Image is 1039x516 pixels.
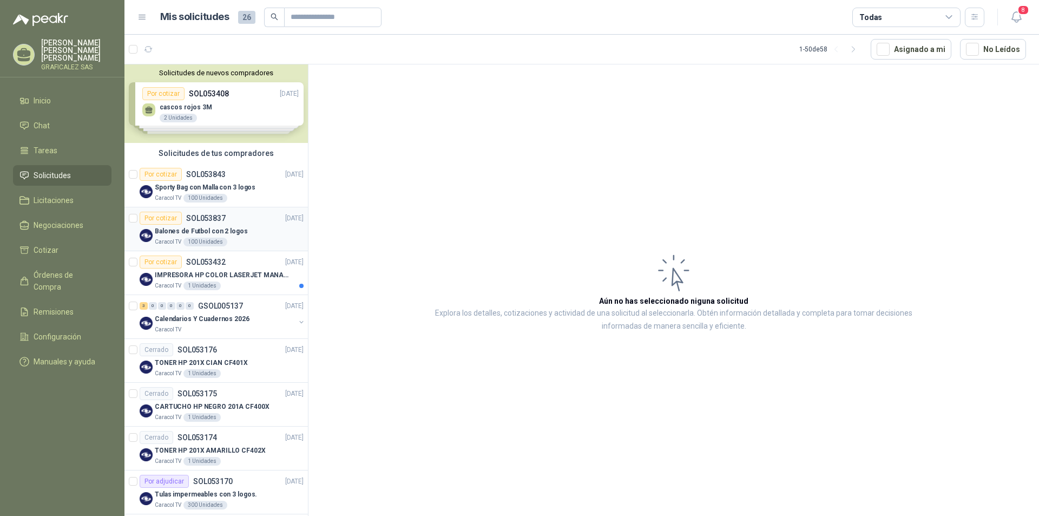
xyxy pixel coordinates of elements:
a: CerradoSOL053176[DATE] Company LogoTONER HP 201X CIAN CF401XCaracol TV1 Unidades [124,339,308,383]
button: Solicitudes de nuevos compradores [129,69,304,77]
p: Caracol TV [155,501,181,510]
img: Company Logo [140,185,153,198]
p: Tulas impermeables con 3 logos. [155,489,257,500]
div: 0 [158,302,166,310]
span: search [271,13,278,21]
span: Órdenes de Compra [34,269,101,293]
span: Negociaciones [34,219,83,231]
div: Cerrado [140,431,173,444]
a: 3 0 0 0 0 0 GSOL005137[DATE] Company LogoCalendarios Y Cuadernos 2026Caracol TV [140,299,306,334]
span: Solicitudes [34,169,71,181]
div: 0 [176,302,185,310]
img: Company Logo [140,273,153,286]
a: CerradoSOL053174[DATE] Company LogoTONER HP 201X AMARILLO CF402XCaracol TV1 Unidades [124,427,308,471]
span: Cotizar [34,244,58,256]
div: 1 Unidades [183,282,221,290]
a: CerradoSOL053175[DATE] Company LogoCARTUCHO HP NEGRO 201A CF400XCaracol TV1 Unidades [124,383,308,427]
img: Company Logo [140,361,153,374]
div: 0 [186,302,194,310]
a: Órdenes de Compra [13,265,111,297]
a: Solicitudes [13,165,111,186]
a: Chat [13,115,111,136]
img: Company Logo [140,492,153,505]
img: Company Logo [140,404,153,417]
p: Sporty Bag con Malla con 3 logos [155,182,255,193]
h3: Aún no has seleccionado niguna solicitud [599,295,748,307]
button: No Leídos [960,39,1026,60]
p: [DATE] [285,301,304,311]
span: Configuración [34,331,81,343]
div: 1 Unidades [183,457,221,466]
img: Logo peakr [13,13,68,26]
p: Caracol TV [155,194,181,203]
p: [DATE] [285,345,304,355]
div: 0 [167,302,175,310]
p: IMPRESORA HP COLOR LASERJET MANAGED E45028DN [155,270,290,280]
p: Caracol TV [155,369,181,378]
p: GSOL005137 [198,302,243,310]
div: Por cotizar [140,212,182,225]
a: Por cotizarSOL053432[DATE] Company LogoIMPRESORA HP COLOR LASERJET MANAGED E45028DNCaracol TV1 Un... [124,251,308,295]
div: Por adjudicar [140,475,189,488]
p: [DATE] [285,389,304,399]
p: SOL053176 [177,346,217,354]
p: SOL053175 [177,390,217,397]
button: Asignado a mi [871,39,951,60]
div: 100 Unidades [183,238,227,246]
p: [DATE] [285,257,304,267]
a: Por cotizarSOL053843[DATE] Company LogoSporty Bag con Malla con 3 logosCaracol TV100 Unidades [124,164,308,207]
span: 8 [1017,5,1029,15]
div: Solicitudes de tus compradores [124,143,308,164]
span: Chat [34,120,50,132]
p: [DATE] [285,476,304,487]
p: SOL053170 [193,478,233,485]
p: Calendarios Y Cuadernos 2026 [155,314,249,324]
span: Inicio [34,95,51,107]
p: Caracol TV [155,238,181,246]
a: Licitaciones [13,190,111,211]
p: Caracol TV [155,325,181,334]
div: 1 Unidades [183,369,221,378]
a: Manuales y ayuda [13,351,111,372]
div: 300 Unidades [183,501,227,510]
div: Cerrado [140,343,173,356]
a: Por adjudicarSOL053170[DATE] Company LogoTulas impermeables con 3 logos.Caracol TV300 Unidades [124,471,308,514]
p: TONER HP 201X CIAN CF401X [155,358,248,368]
p: CARTUCHO HP NEGRO 201A CF400X [155,402,269,412]
p: Caracol TV [155,413,181,422]
a: Remisiones [13,302,111,322]
p: GRAFICALEZ SAS [41,64,111,70]
div: 1 - 50 de 58 [799,41,862,58]
a: Tareas [13,140,111,161]
p: Explora los detalles, cotizaciones y actividad de una solicitud al seleccionarla. Obtén informaci... [417,307,931,333]
p: [DATE] [285,433,304,443]
img: Company Logo [140,229,153,242]
span: Tareas [34,145,57,156]
span: Remisiones [34,306,74,318]
p: SOL053843 [186,171,226,178]
p: [PERSON_NAME] [PERSON_NAME] [PERSON_NAME] [41,39,111,62]
img: Company Logo [140,317,153,330]
button: 8 [1007,8,1026,27]
p: SOL053837 [186,214,226,222]
a: Negociaciones [13,215,111,236]
a: Cotizar [13,240,111,260]
div: Todas [859,11,882,23]
p: SOL053432 [186,258,226,266]
div: Solicitudes de nuevos compradoresPor cotizarSOL053408[DATE] cascos rojos 3M2 UnidadesPor cotizarS... [124,64,308,143]
p: [DATE] [285,169,304,180]
a: Por cotizarSOL053837[DATE] Company LogoBalones de Futbol con 2 logosCaracol TV100 Unidades [124,207,308,251]
p: Balones de Futbol con 2 logos [155,226,248,237]
a: Configuración [13,326,111,347]
p: SOL053174 [177,434,217,441]
img: Company Logo [140,448,153,461]
div: Por cotizar [140,256,182,269]
div: 0 [149,302,157,310]
p: [DATE] [285,213,304,224]
p: Caracol TV [155,282,181,290]
div: 100 Unidades [183,194,227,203]
p: Caracol TV [155,457,181,466]
div: Cerrado [140,387,173,400]
p: TONER HP 201X AMARILLO CF402X [155,446,266,456]
div: 1 Unidades [183,413,221,422]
